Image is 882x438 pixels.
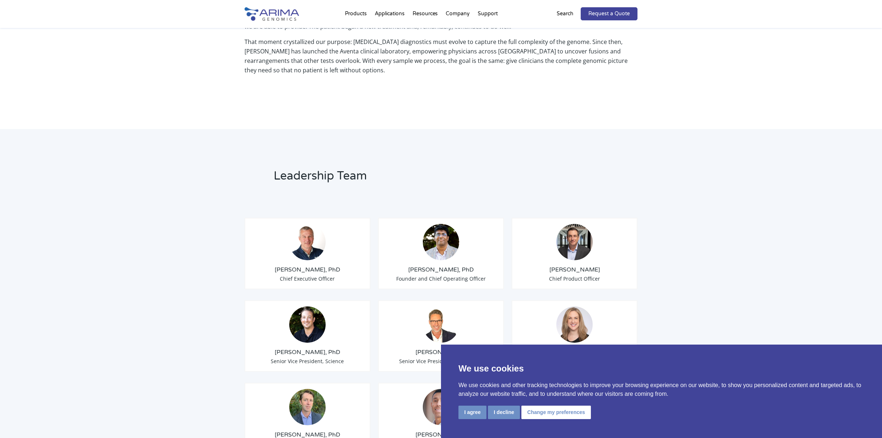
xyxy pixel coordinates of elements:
[280,275,335,282] span: Chief Executive Officer
[399,358,483,365] span: Senior Vice President, Commercial
[423,389,459,425] img: A.-Seltser-Headshot.jpeg
[518,266,631,274] h3: [PERSON_NAME]
[556,306,593,343] img: 19364919-cf75-45a2-a608-1b8b29f8b955.jpg
[251,266,364,274] h3: [PERSON_NAME], PhD
[556,224,593,260] img: Chris-Roberts.jpg
[245,37,637,81] p: That moment crystallized our purpose: [MEDICAL_DATA] diagnostics must evolve to capture the full ...
[384,266,498,274] h3: [PERSON_NAME], PhD
[274,168,534,190] h2: Leadership Team
[289,224,326,260] img: Tom-Willis.jpg
[458,381,865,398] p: We use cookies and other tracking technologies to improve your browsing experience on our website...
[289,389,326,425] img: 1632501909860.jpeg
[251,348,364,356] h3: [PERSON_NAME], PhD
[549,275,600,282] span: Chief Product Officer
[245,7,299,21] img: Arima-Genomics-logo
[423,306,459,343] img: David-Duvall-Headshot.jpg
[557,9,573,19] p: Search
[458,362,865,375] p: We use cookies
[581,7,637,20] a: Request a Quote
[521,406,591,419] button: Change my preferences
[488,406,520,419] button: I decline
[271,358,344,365] span: Senior Vice President, Science
[384,348,498,356] h3: [PERSON_NAME]
[423,224,459,260] img: Sid-Selvaraj_Arima-Genomics.png
[396,275,486,282] span: Founder and Chief Operating Officer
[289,306,326,343] img: Anthony-Schmitt_Arima-Genomics.png
[458,406,486,419] button: I agree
